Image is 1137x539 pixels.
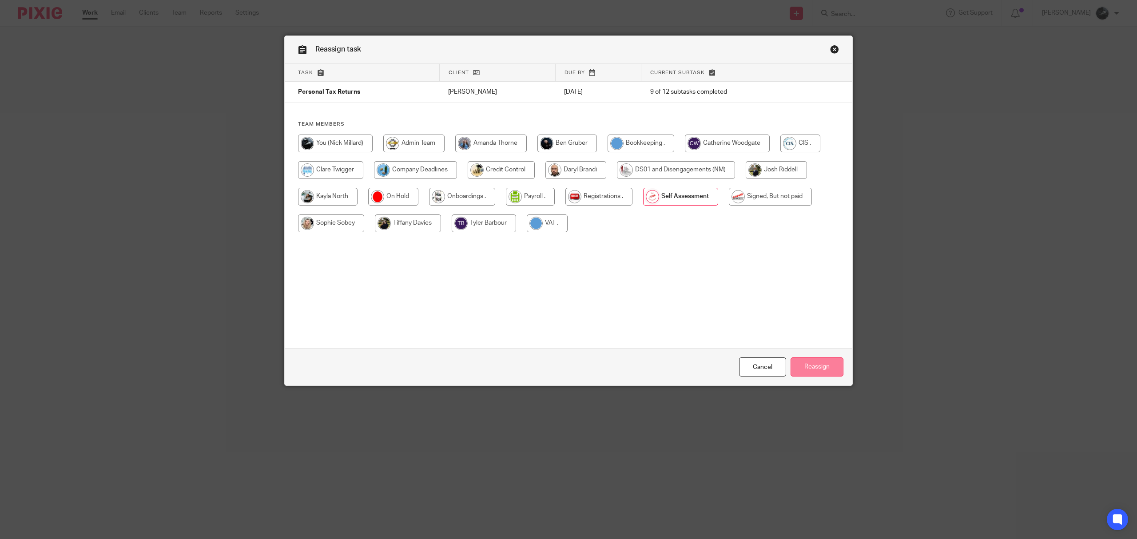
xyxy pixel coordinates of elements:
span: Current subtask [650,70,705,75]
td: 9 of 12 subtasks completed [641,82,806,103]
a: Close this dialog window [739,357,786,377]
h4: Team members [298,121,839,128]
span: Due by [565,70,585,75]
span: Reassign task [315,46,361,53]
input: Reassign [791,357,843,377]
span: Client [449,70,469,75]
span: Personal Tax Returns [298,89,360,95]
a: Close this dialog window [830,45,839,57]
p: [DATE] [564,87,632,96]
span: Task [298,70,313,75]
p: [PERSON_NAME] [448,87,546,96]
